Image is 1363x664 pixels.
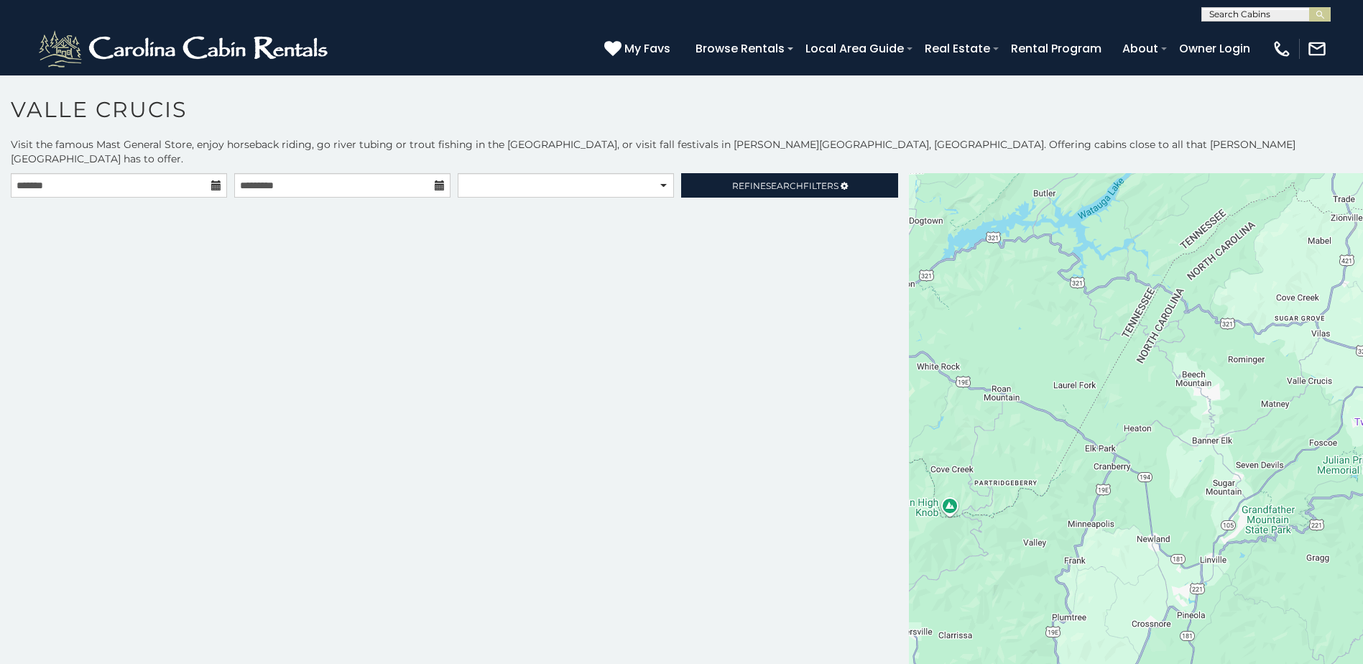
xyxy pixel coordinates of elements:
a: Rental Program [1004,36,1109,61]
img: mail-regular-white.png [1307,39,1327,59]
a: My Favs [604,40,674,58]
span: Search [766,180,803,191]
a: Real Estate [918,36,997,61]
span: My Favs [624,40,670,57]
a: About [1115,36,1165,61]
img: phone-regular-white.png [1272,39,1292,59]
img: White-1-2.png [36,27,334,70]
a: Owner Login [1172,36,1257,61]
a: RefineSearchFilters [681,173,897,198]
a: Local Area Guide [798,36,911,61]
span: Refine Filters [732,180,838,191]
a: Browse Rentals [688,36,792,61]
